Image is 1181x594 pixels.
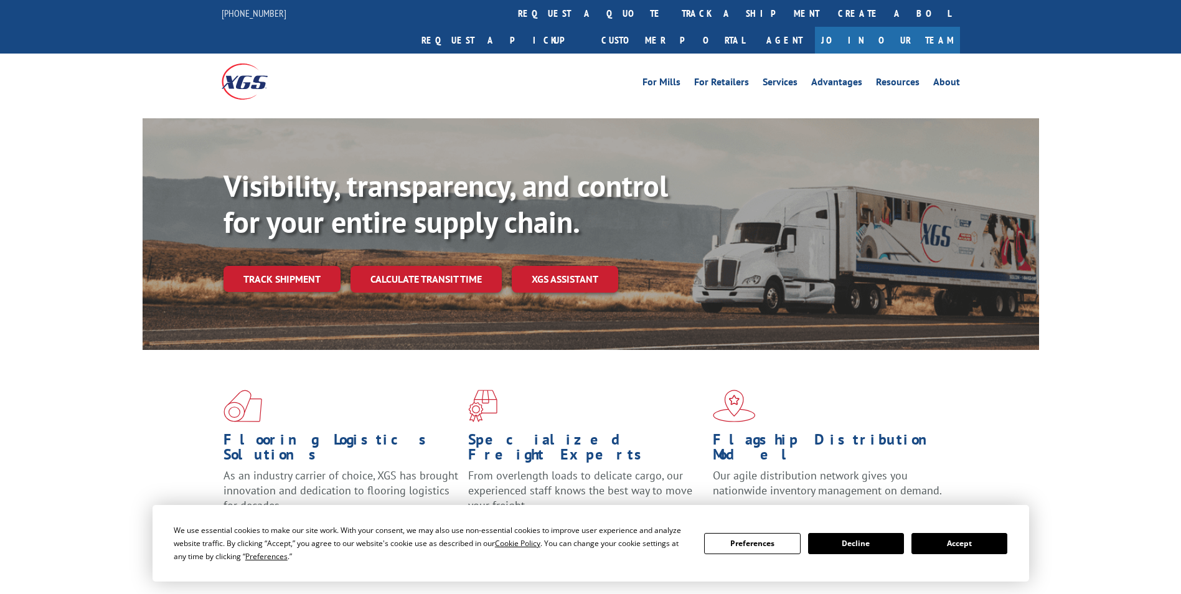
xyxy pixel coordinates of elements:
a: Advantages [811,77,862,91]
h1: Flooring Logistics Solutions [223,432,459,468]
a: XGS ASSISTANT [512,266,618,293]
a: Request a pickup [412,27,592,54]
span: Our agile distribution network gives you nationwide inventory management on demand. [713,468,942,497]
img: xgs-icon-flagship-distribution-model-red [713,390,756,422]
h1: Specialized Freight Experts [468,432,703,468]
a: Track shipment [223,266,341,292]
button: Accept [911,533,1007,554]
div: We use essential cookies to make our site work. With your consent, we may also use non-essential ... [174,524,689,563]
button: Decline [808,533,904,554]
a: Services [763,77,798,91]
span: Preferences [245,551,288,562]
a: Join Our Team [815,27,960,54]
a: For Mills [642,77,680,91]
a: [PHONE_NUMBER] [222,7,286,19]
a: About [933,77,960,91]
a: Customer Portal [592,27,754,54]
a: For Retailers [694,77,749,91]
b: Visibility, transparency, and control for your entire supply chain. [223,166,668,241]
a: Agent [754,27,815,54]
a: Calculate transit time [351,266,502,293]
p: From overlength loads to delicate cargo, our experienced staff knows the best way to move your fr... [468,468,703,524]
span: As an industry carrier of choice, XGS has brought innovation and dedication to flooring logistics... [223,468,458,512]
h1: Flagship Distribution Model [713,432,948,468]
a: Resources [876,77,920,91]
img: xgs-icon-total-supply-chain-intelligence-red [223,390,262,422]
span: Cookie Policy [495,538,540,549]
img: xgs-icon-focused-on-flooring-red [468,390,497,422]
div: Cookie Consent Prompt [153,505,1029,582]
button: Preferences [704,533,800,554]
